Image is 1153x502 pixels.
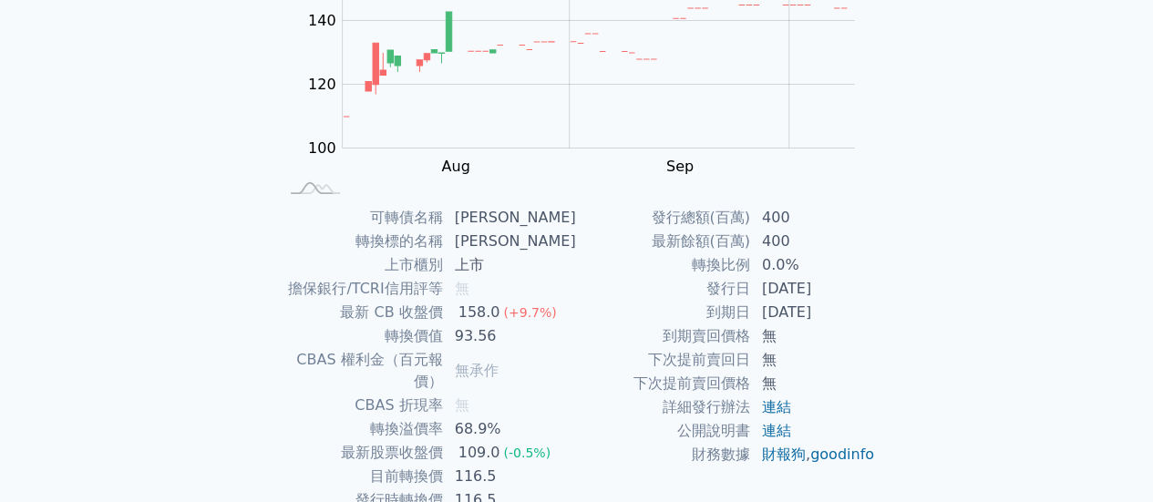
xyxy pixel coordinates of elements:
td: 93.56 [444,324,577,348]
a: 財報狗 [762,446,806,463]
td: 到期賣回價格 [577,324,751,348]
td: 轉換比例 [577,253,751,277]
td: 最新餘額(百萬) [577,230,751,253]
td: [PERSON_NAME] [444,230,577,253]
td: [DATE] [751,277,876,301]
td: 可轉債名稱 [278,206,444,230]
a: 連結 [762,398,791,415]
td: 400 [751,206,876,230]
td: CBAS 折現率 [278,394,444,417]
td: 0.0% [751,253,876,277]
td: 無 [751,324,876,348]
td: 400 [751,230,876,253]
span: 無 [455,396,469,414]
span: 無承作 [455,362,499,379]
td: 轉換價值 [278,324,444,348]
a: goodinfo [810,446,874,463]
a: 連結 [762,422,791,439]
span: (+9.7%) [503,305,556,320]
td: 發行總額(百萬) [577,206,751,230]
td: 最新 CB 收盤價 [278,301,444,324]
td: 最新股票收盤價 [278,441,444,465]
td: [PERSON_NAME] [444,206,577,230]
td: 116.5 [444,465,577,488]
td: 下次提前賣回日 [577,348,751,372]
td: 公開說明書 [577,419,751,443]
span: 無 [455,280,469,297]
td: 詳細發行辦法 [577,395,751,419]
td: 下次提前賣回價格 [577,372,751,395]
div: 158.0 [455,302,504,323]
td: [DATE] [751,301,876,324]
td: 無 [751,372,876,395]
td: 68.9% [444,417,577,441]
td: 轉換溢價率 [278,417,444,441]
td: CBAS 權利金（百元報價） [278,348,444,394]
td: 擔保銀行/TCRI信用評等 [278,277,444,301]
span: (-0.5%) [503,446,551,460]
td: 無 [751,348,876,372]
tspan: Sep [666,158,694,175]
tspan: 120 [308,76,336,93]
td: 上市櫃別 [278,253,444,277]
td: 目前轉換價 [278,465,444,488]
td: 到期日 [577,301,751,324]
td: , [751,443,876,466]
td: 上市 [444,253,577,277]
tspan: 100 [308,139,336,157]
tspan: Aug [441,158,469,175]
tspan: 140 [308,12,336,29]
div: 109.0 [455,442,504,464]
td: 發行日 [577,277,751,301]
td: 轉換標的名稱 [278,230,444,253]
td: 財務數據 [577,443,751,466]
